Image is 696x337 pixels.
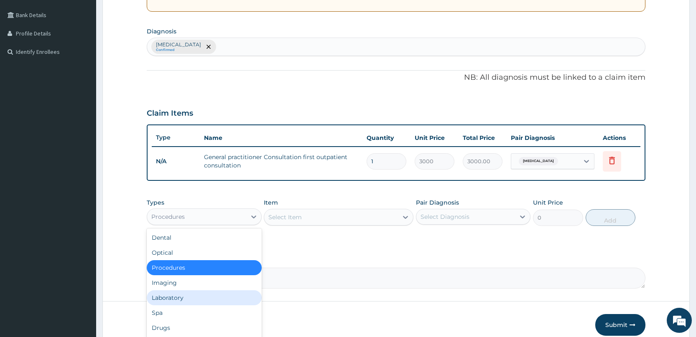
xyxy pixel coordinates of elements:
span: We're online! [48,105,115,190]
div: Imaging [147,275,261,290]
div: Minimize live chat window [137,4,157,24]
th: Type [152,130,200,145]
div: Procedures [151,213,185,221]
div: Procedures [147,260,261,275]
div: Chat with us now [43,47,140,58]
th: Pair Diagnosis [507,129,599,146]
button: Add [586,209,635,226]
div: Drugs [147,320,261,335]
th: Quantity [362,129,410,146]
td: N/A [152,154,200,169]
label: Comment [147,256,645,263]
td: General practitioner Consultation first outpatient consultation [200,149,362,174]
th: Total Price [459,129,507,146]
div: Select Item [268,213,302,221]
th: Unit Price [410,129,459,146]
label: Diagnosis [147,27,176,35]
p: [MEDICAL_DATA] [156,41,201,48]
h3: Claim Items [147,109,193,118]
span: remove selection option [205,43,212,51]
label: Types [147,199,164,206]
label: Unit Price [533,198,563,207]
div: Spa [147,305,261,320]
textarea: Type your message and hit 'Enter' [4,228,159,257]
button: Submit [595,314,645,336]
th: Name [200,129,362,146]
th: Actions [599,129,640,146]
label: Item [264,198,278,207]
div: Select Diagnosis [421,213,469,221]
p: NB: All diagnosis must be linked to a claim item [147,72,645,83]
div: Laboratory [147,290,261,305]
div: Optical [147,245,261,260]
span: [MEDICAL_DATA] [519,157,558,165]
img: d_794563401_company_1708531726252_794563401 [15,42,34,63]
label: Pair Diagnosis [416,198,459,207]
div: Dental [147,230,261,245]
small: Confirmed [156,48,201,52]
